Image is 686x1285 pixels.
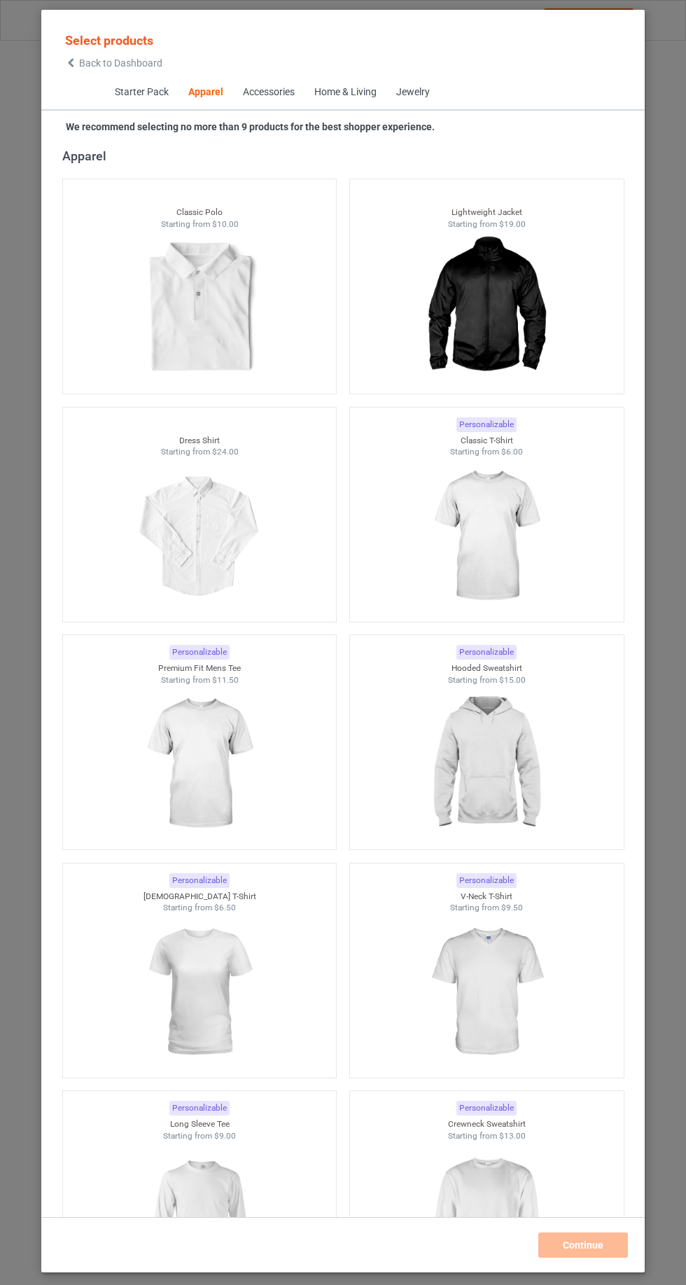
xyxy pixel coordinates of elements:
span: $9.00 [214,1131,236,1141]
div: Classic Polo [63,207,337,218]
div: V-Neck T-Shirt [350,891,624,903]
span: $24.00 [211,447,238,457]
div: Starting from [350,1130,624,1142]
img: regular.jpg [423,458,549,615]
span: $15.00 [499,675,526,685]
div: Personalizable [456,417,517,432]
span: $19.00 [499,219,526,229]
img: regular.jpg [423,914,549,1071]
img: regular.jpg [136,230,262,387]
div: Personalizable [169,1101,230,1116]
div: Personalizable [169,645,230,660]
div: Lightweight Jacket [350,207,624,218]
div: Starting from [63,446,337,458]
div: Dress Shirt [63,435,337,447]
img: regular.jpg [136,686,262,842]
div: Starting from [350,218,624,230]
img: regular.jpg [423,230,549,387]
span: $6.00 [501,447,523,457]
div: [DEMOGRAPHIC_DATA] T-Shirt [63,891,337,903]
div: Starting from [63,674,337,686]
div: Starting from [350,674,624,686]
img: regular.jpg [136,914,262,1071]
span: $11.50 [211,675,238,685]
div: Home & Living [314,85,376,99]
span: $13.00 [499,1131,526,1141]
img: regular.jpg [423,686,549,842]
div: Hooded Sweatshirt [350,662,624,674]
div: Starting from [63,1130,337,1142]
strong: We recommend selecting no more than 9 products for the best shopper experience. [66,121,435,132]
div: Starting from [63,902,337,914]
div: Personalizable [169,873,230,888]
div: Starting from [350,446,624,458]
div: Accessories [242,85,294,99]
div: Personalizable [456,645,517,660]
span: $10.00 [211,219,238,229]
div: Personalizable [456,873,517,888]
div: Apparel [188,85,223,99]
div: Apparel [62,148,631,164]
span: $9.50 [501,903,523,912]
div: Starting from [350,902,624,914]
div: Long Sleeve Tee [63,1118,337,1130]
span: Starter Pack [104,76,178,109]
span: Back to Dashboard [79,57,162,69]
div: Starting from [63,218,337,230]
div: Crewneck Sweatshirt [350,1118,624,1130]
div: Personalizable [456,1101,517,1116]
span: $6.50 [214,903,236,912]
span: Select products [65,33,153,48]
img: regular.jpg [136,458,262,615]
div: Premium Fit Mens Tee [63,662,337,674]
div: Classic T-Shirt [350,435,624,447]
div: Jewelry [395,85,429,99]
